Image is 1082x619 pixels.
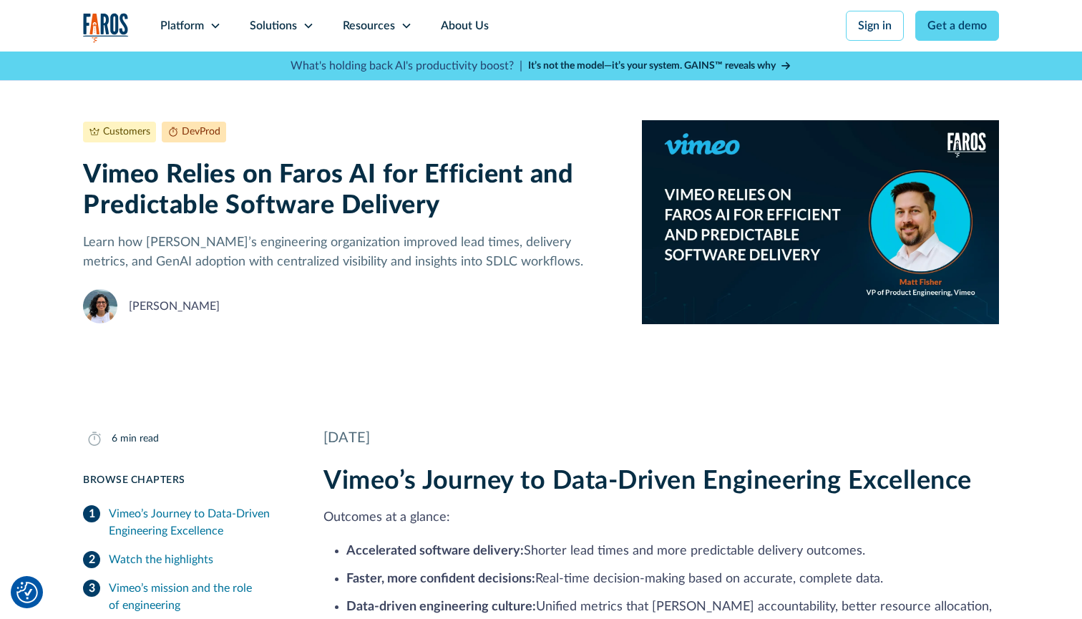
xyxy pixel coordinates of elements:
[109,551,213,568] div: Watch the highlights
[343,17,395,34] div: Resources
[346,570,999,589] li: Real-time decision-making based on accurate, complete data.
[112,432,117,447] div: 6
[323,427,999,449] div: [DATE]
[83,233,619,272] p: Learn how [PERSON_NAME]’s engineering organization improved lead times, delivery metrics, and Gen...
[528,61,776,71] strong: It’s not the model—it’s your system. GAINS™ reveals why
[346,600,536,613] strong: Data-driven engineering culture:
[915,11,999,41] a: Get a demo
[103,125,150,140] div: Customers
[83,289,117,323] img: Naomi Lurie
[109,505,289,540] div: Vimeo’s Journey to Data-Driven Engineering Excellence
[346,572,535,585] strong: Faster, more confident decisions:
[182,125,220,140] div: DevProd
[120,432,159,447] div: min read
[109,580,289,614] div: Vimeo’s mission and the role of engineering
[83,13,129,42] a: home
[83,545,289,574] a: Watch the highlights
[83,13,129,42] img: Logo of the analytics and reporting company Faros.
[323,466,999,497] h2: Vimeo’s Journey to Data-Driven Engineering Excellence
[160,17,204,34] div: Platform
[528,59,791,74] a: It’s not the model—it’s your system. GAINS™ reveals why
[16,582,38,603] img: Revisit consent button
[83,499,289,545] a: Vimeo’s Journey to Data-Driven Engineering Excellence
[83,160,619,221] h1: Vimeo Relies on Faros AI for Efficient and Predictable Software Delivery
[129,298,220,315] div: [PERSON_NAME]
[346,542,999,561] li: Shorter lead times and more predictable delivery outcomes.
[250,17,297,34] div: Solutions
[323,508,999,527] p: Outcomes at a glance:
[291,57,522,74] p: What's holding back AI's productivity boost? |
[846,11,904,41] a: Sign in
[16,582,38,603] button: Cookie Settings
[642,120,999,324] img: On a blue background, the Vimeo and Faros AI logos appear with the text "Vimeo relies on Faros AI...
[83,473,289,488] div: Browse Chapters
[346,545,524,557] strong: Accelerated software delivery:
